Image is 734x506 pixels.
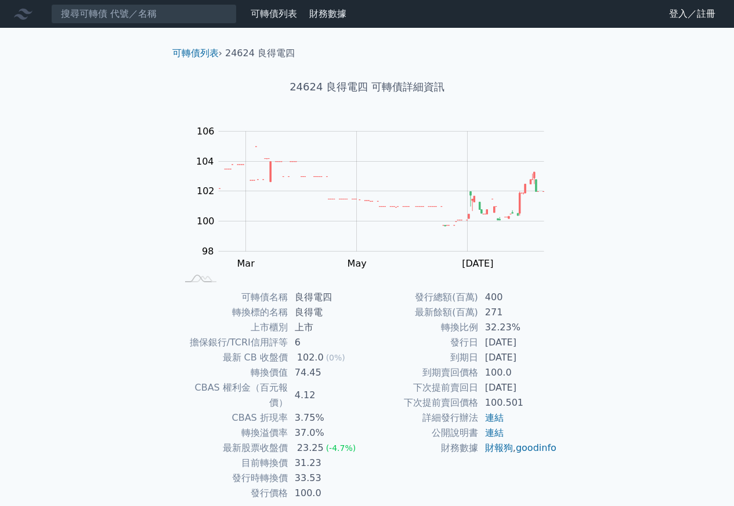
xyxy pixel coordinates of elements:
[288,380,367,410] td: 4.12
[326,443,356,453] span: (-4.7%)
[288,305,367,320] td: 良得電
[367,305,478,320] td: 最新餘額(百萬)
[177,425,288,441] td: 轉換溢價率
[288,320,367,335] td: 上市
[660,5,725,23] a: 登入／註冊
[288,425,367,441] td: 37.0%
[288,486,367,501] td: 100.0
[288,410,367,425] td: 3.75%
[295,441,326,456] div: 23.25
[172,46,222,60] li: ›
[288,290,367,305] td: 良得電四
[309,8,346,19] a: 財務數據
[367,365,478,380] td: 到期賣回價格
[478,320,558,335] td: 32.23%
[177,410,288,425] td: CBAS 折現率
[478,350,558,365] td: [DATE]
[367,410,478,425] td: 詳細發行辦法
[177,456,288,471] td: 目前轉換價
[367,320,478,335] td: 轉換比例
[177,486,288,501] td: 發行價格
[478,441,558,456] td: ,
[190,126,561,269] g: Chart
[177,471,288,486] td: 發行時轉換價
[172,48,219,59] a: 可轉債列表
[225,46,295,60] li: 24624 良得電四
[676,450,734,506] iframe: Chat Widget
[485,412,504,423] a: 連結
[197,216,215,227] tspan: 100
[177,365,288,380] td: 轉換價值
[516,442,556,453] a: goodinfo
[295,350,326,365] div: 102.0
[163,79,572,95] h1: 24624 良得電四 可轉債詳細資訊
[177,335,288,350] td: 擔保銀行/TCRI信用評等
[177,350,288,365] td: 最新 CB 收盤價
[202,246,214,257] tspan: 98
[348,258,367,269] tspan: May
[177,320,288,335] td: 上市櫃別
[367,395,478,410] td: 下次提前賣回價格
[197,126,215,137] tspan: 106
[177,380,288,410] td: CBAS 權利金（百元報價）
[197,185,215,196] tspan: 102
[326,353,345,362] span: (0%)
[196,156,214,167] tspan: 104
[367,290,478,305] td: 發行總額(百萬)
[367,441,478,456] td: 財務數據
[478,305,558,320] td: 271
[288,471,367,486] td: 33.53
[478,395,558,410] td: 100.501
[485,427,504,438] a: 連結
[288,365,367,380] td: 74.45
[177,290,288,305] td: 可轉債名稱
[288,335,367,350] td: 6
[478,290,558,305] td: 400
[237,258,255,269] tspan: Mar
[51,4,237,24] input: 搜尋可轉債 代號／名稱
[478,380,558,395] td: [DATE]
[478,365,558,380] td: 100.0
[367,425,478,441] td: 公開說明書
[251,8,297,19] a: 可轉債列表
[367,380,478,395] td: 下次提前賣回日
[478,335,558,350] td: [DATE]
[177,441,288,456] td: 最新股票收盤價
[288,456,367,471] td: 31.23
[485,442,513,453] a: 財報狗
[462,258,493,269] tspan: [DATE]
[367,335,478,350] td: 發行日
[367,350,478,365] td: 到期日
[177,305,288,320] td: 轉換標的名稱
